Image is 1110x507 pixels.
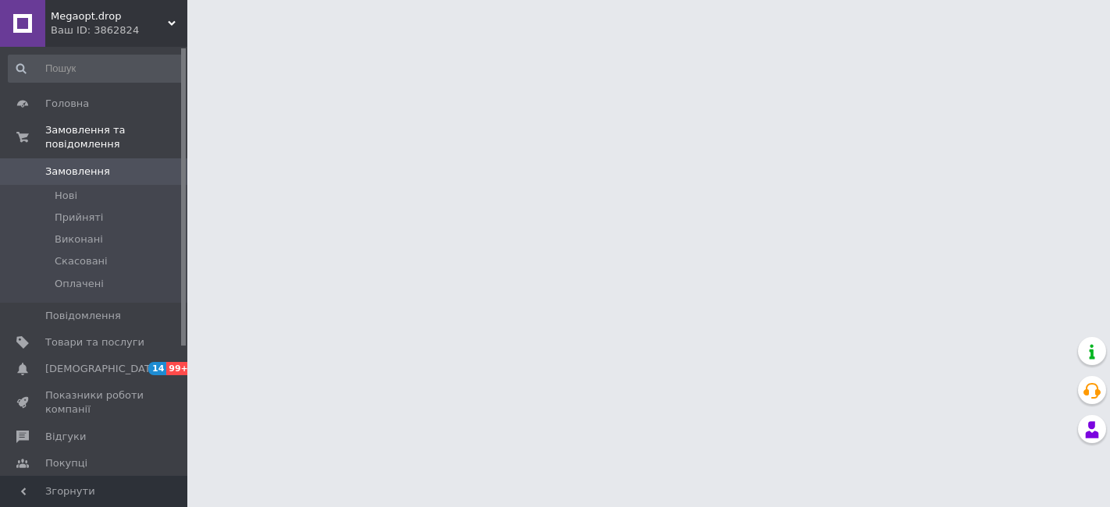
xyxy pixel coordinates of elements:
span: Головна [45,97,89,111]
span: Відгуки [45,430,86,444]
span: Прийняті [55,211,103,225]
input: Пошук [8,55,184,83]
span: Виконані [55,232,103,246]
span: Скасовані [55,254,108,268]
span: Товари та послуги [45,335,144,349]
span: Замовлення та повідомлення [45,123,187,151]
span: Покупці [45,456,87,470]
span: Повідомлення [45,309,121,323]
div: Ваш ID: 3862824 [51,23,187,37]
span: Показники роботи компанії [45,388,144,417]
span: Нові [55,189,77,203]
span: 99+ [166,362,192,375]
span: [DEMOGRAPHIC_DATA] [45,362,161,376]
span: Замовлення [45,165,110,179]
span: Оплачені [55,277,104,291]
span: Megaopt.drop [51,9,168,23]
span: 14 [148,362,166,375]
